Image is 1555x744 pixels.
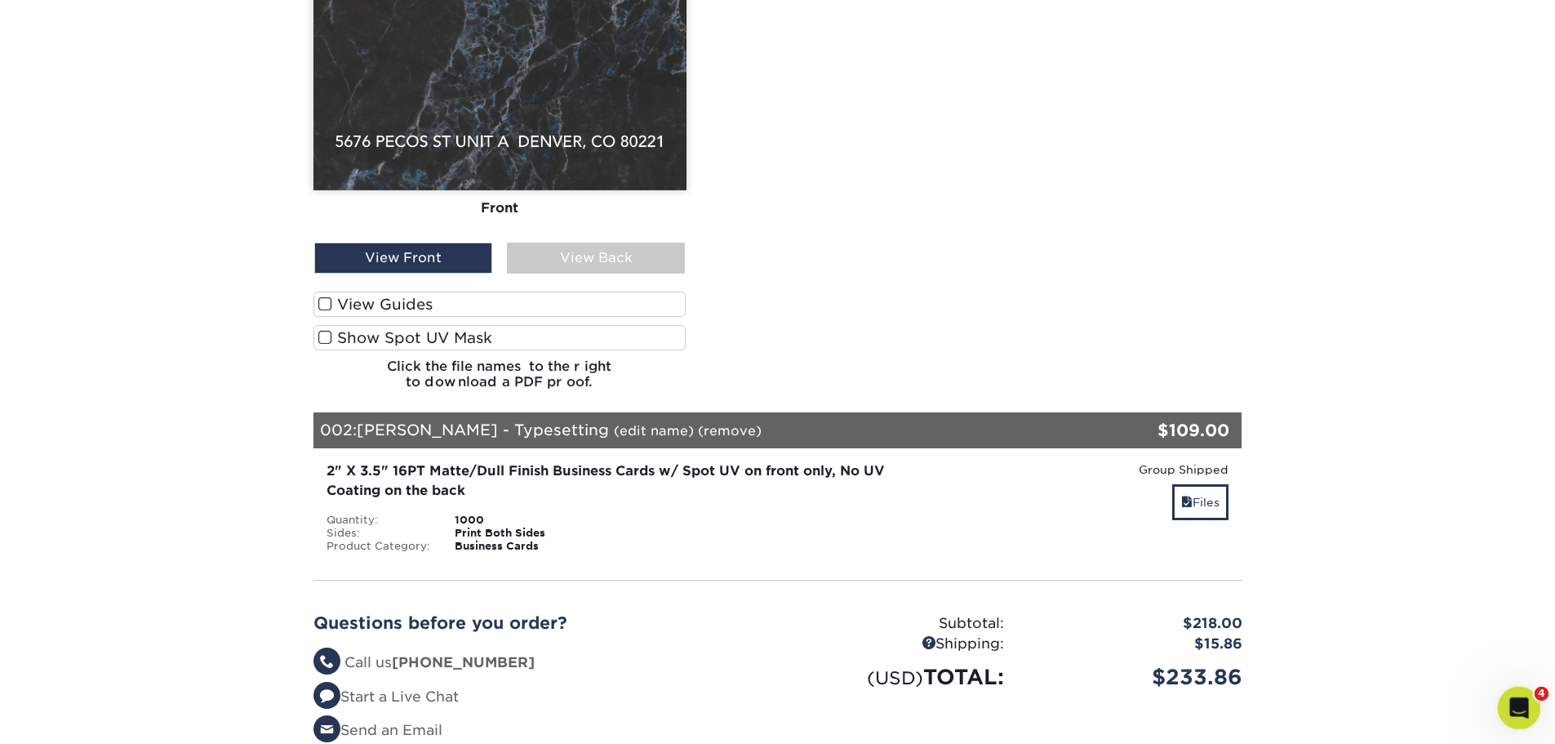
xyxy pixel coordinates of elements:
a: (remove) [698,423,762,439]
a: Start a Live Chat [313,688,459,705]
div: Business Cards [442,540,623,553]
iframe: Intercom live chat [1498,687,1541,730]
span: files [1181,496,1193,509]
div: Shipping: [778,634,1016,655]
a: Files [1172,484,1228,519]
h6: Click the file names to the right to download a PDF proof. [313,359,686,403]
div: $109.00 [1087,418,1230,443]
div: Group Shipped [944,461,1229,478]
div: $218.00 [1016,613,1255,635]
div: TOTAL: [778,662,1016,693]
span: 4 [1535,687,1549,702]
div: Front [313,190,686,226]
div: Sides: [314,527,443,540]
div: Product Category: [314,540,443,553]
span: [PERSON_NAME] - Typesetting [357,421,609,439]
small: (USD) [867,667,923,688]
div: 002: [313,412,1087,448]
div: View Back [507,243,685,274]
div: 2" X 3.5" 16PT Matte/Dull Finish Business Cards w/ Spot UV on front only, No UV Coating on the back [327,461,920,501]
label: View Guides [313,292,686,317]
a: Send an Email [313,722,442,738]
div: $15.86 [1016,634,1255,655]
div: Quantity: [314,514,443,527]
div: 1000 [442,514,623,527]
h2: Questions before you order? [313,613,766,633]
div: Print Both Sides [442,527,623,540]
strong: [PHONE_NUMBER] [392,654,535,670]
div: $233.86 [1016,662,1255,693]
label: Show Spot UV Mask [313,325,686,350]
li: Call us [313,653,766,674]
a: (edit name) [614,423,694,439]
div: View Front [314,243,492,274]
div: Subtotal: [778,613,1016,635]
